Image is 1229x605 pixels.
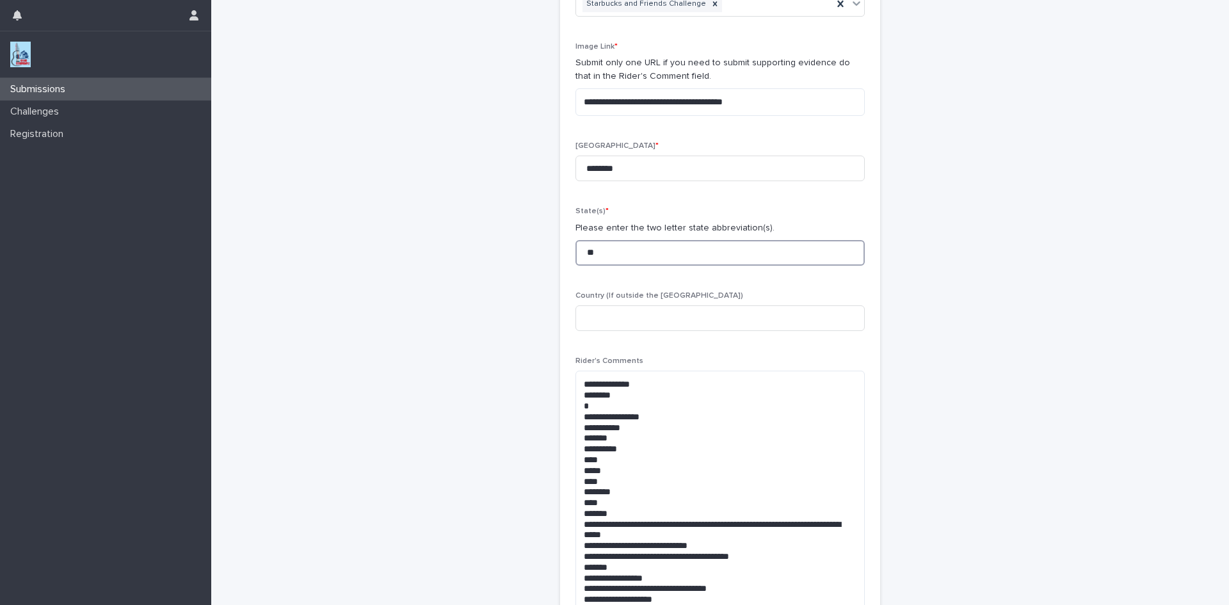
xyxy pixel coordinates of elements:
[575,43,618,51] span: Image Link
[575,222,865,235] p: Please enter the two letter state abbreviation(s).
[5,106,69,118] p: Challenges
[575,357,643,365] span: Rider's Comments
[575,292,743,300] span: Country (If outside the [GEOGRAPHIC_DATA])
[575,56,865,83] p: Submit only one URL if you need to submit supporting evidence do that in the Rider's Comment field.
[5,83,76,95] p: Submissions
[5,128,74,140] p: Registration
[575,207,609,215] span: State(s)
[10,42,31,67] img: jxsLJbdS1eYBI7rVAS4p
[575,142,659,150] span: [GEOGRAPHIC_DATA]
